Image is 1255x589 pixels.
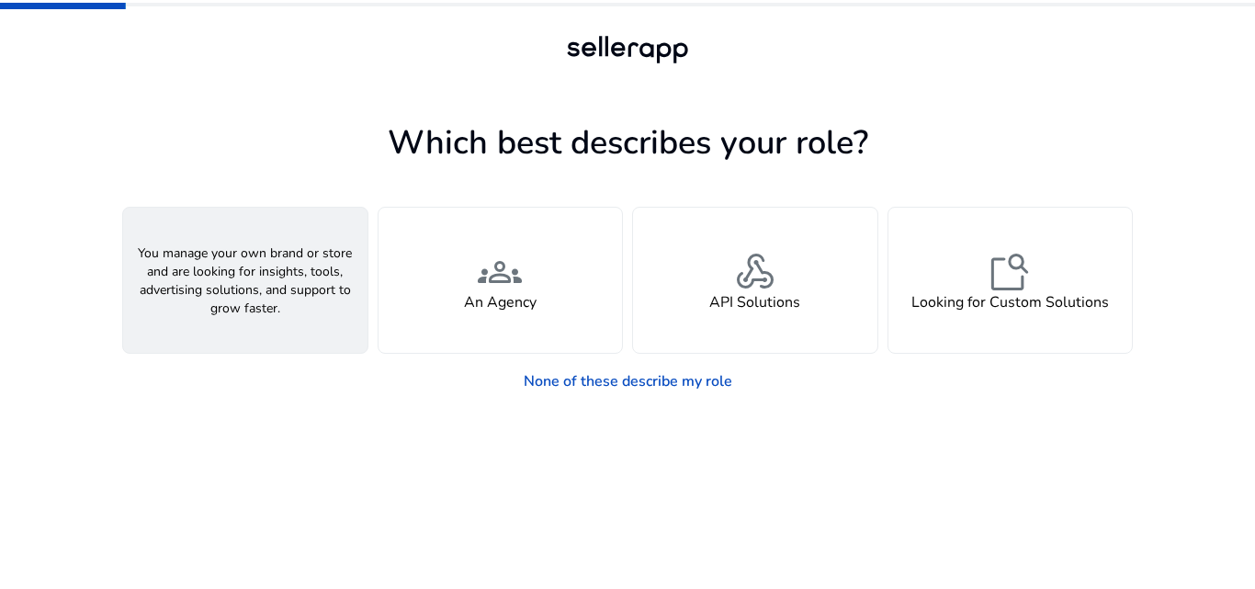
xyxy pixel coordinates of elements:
[478,250,522,294] span: groups
[911,294,1109,311] h4: Looking for Custom Solutions
[378,207,624,354] button: groupsAn Agency
[509,363,747,400] a: None of these describe my role
[122,207,368,354] button: You manage your own brand or store and are looking for insights, tools, advertising solutions, an...
[632,207,878,354] button: webhookAPI Solutions
[709,294,800,311] h4: API Solutions
[122,123,1133,163] h1: Which best describes your role?
[988,250,1032,294] span: feature_search
[464,294,537,311] h4: An Agency
[888,207,1134,354] button: feature_searchLooking for Custom Solutions
[733,250,777,294] span: webhook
